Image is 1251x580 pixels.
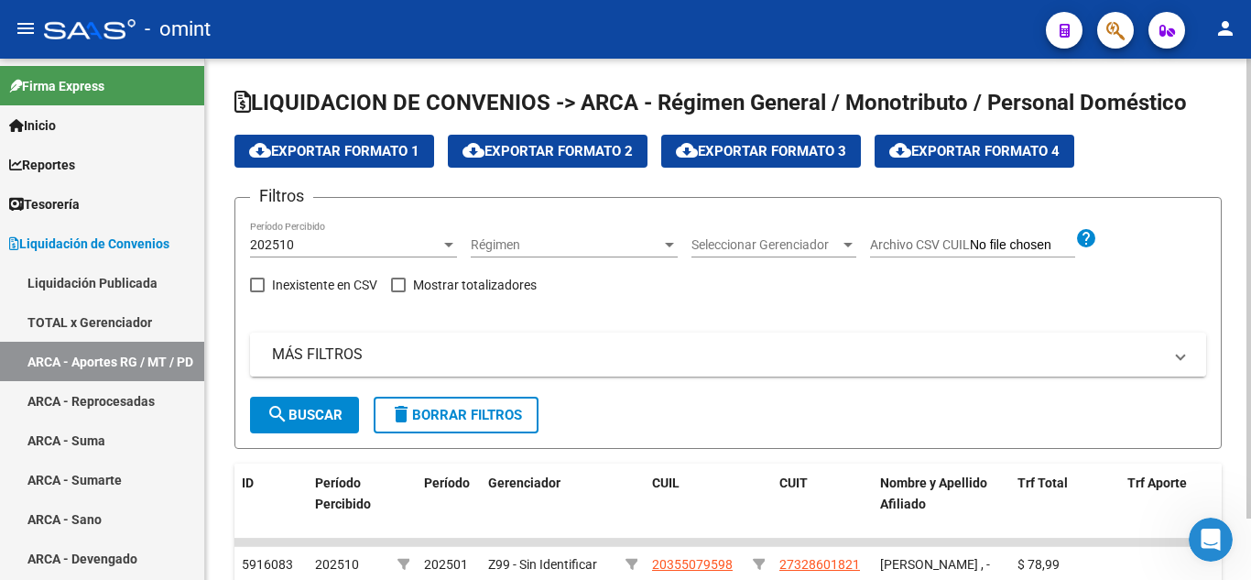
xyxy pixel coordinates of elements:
[424,476,470,490] span: Período
[249,139,271,161] mat-icon: cloud_download
[1010,464,1120,544] datatable-header-cell: Trf Total
[249,143,419,159] span: Exportar Formato 1
[9,234,169,254] span: Liquidación de Convenios
[889,139,911,161] mat-icon: cloud_download
[413,274,537,296] span: Mostrar totalizadores
[772,464,873,544] datatable-header-cell: CUIT
[1017,557,1060,572] span: $ 78,99
[661,135,861,168] button: Exportar Formato 3
[1214,17,1236,39] mat-icon: person
[242,476,254,490] span: ID
[390,407,522,423] span: Borrar Filtros
[676,143,846,159] span: Exportar Formato 3
[645,464,745,544] datatable-header-cell: CUIL
[462,143,633,159] span: Exportar Formato 2
[267,403,288,425] mat-icon: search
[9,194,80,214] span: Tesorería
[250,237,294,252] span: 202510
[779,557,860,572] span: 27328601821
[880,557,990,572] span: [PERSON_NAME] , -
[1120,464,1230,544] datatable-header-cell: Trf Aporte
[9,76,104,96] span: Firma Express
[652,557,733,572] span: 20355079598
[889,143,1060,159] span: Exportar Formato 4
[652,476,680,490] span: CUIL
[308,464,390,544] datatable-header-cell: Período Percibido
[272,274,377,296] span: Inexistente en CSV
[875,135,1074,168] button: Exportar Formato 4
[234,90,1187,115] span: LIQUIDACION DE CONVENIOS -> ARCA - Régimen General / Monotributo / Personal Doméstico
[1189,518,1233,562] iframe: Intercom live chat
[462,139,484,161] mat-icon: cloud_download
[1017,476,1068,490] span: Trf Total
[779,476,808,490] span: CUIT
[691,237,840,253] span: Seleccionar Gerenciador
[374,397,538,433] button: Borrar Filtros
[15,17,37,39] mat-icon: menu
[873,464,1010,544] datatable-header-cell: Nombre y Apellido Afiliado
[315,476,371,511] span: Período Percibido
[488,557,597,572] span: Z99 - Sin Identificar
[234,135,434,168] button: Exportar Formato 1
[9,155,75,175] span: Reportes
[250,333,1206,377] mat-expansion-panel-header: MÁS FILTROS
[481,464,618,544] datatable-header-cell: Gerenciador
[250,397,359,433] button: Buscar
[676,139,698,161] mat-icon: cloud_download
[1127,476,1187,490] span: Trf Aporte
[267,407,343,423] span: Buscar
[250,183,313,209] h3: Filtros
[471,237,661,253] span: Régimen
[970,237,1075,254] input: Archivo CSV CUIL
[417,464,481,544] datatable-header-cell: Período
[448,135,647,168] button: Exportar Formato 2
[1075,227,1097,249] mat-icon: help
[272,345,1162,365] mat-panel-title: MÁS FILTROS
[880,476,987,511] span: Nombre y Apellido Afiliado
[9,115,56,136] span: Inicio
[390,403,412,425] mat-icon: delete
[315,557,359,572] span: 202510
[242,557,293,572] span: 5916083
[145,9,211,49] span: - omint
[488,476,560,490] span: Gerenciador
[234,464,308,544] datatable-header-cell: ID
[424,557,468,572] span: 202501
[870,237,970,252] span: Archivo CSV CUIL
